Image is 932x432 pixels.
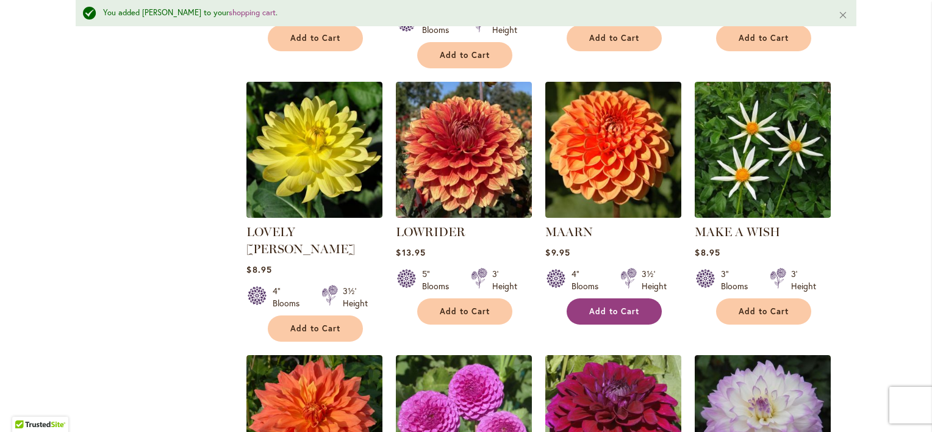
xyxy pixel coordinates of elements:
[545,247,570,258] span: $9.95
[440,50,490,60] span: Add to Cart
[642,268,667,292] div: 3½' Height
[103,7,820,19] div: You added [PERSON_NAME] to your .
[716,25,811,51] button: Add to Cart
[695,247,720,258] span: $8.95
[396,209,532,220] a: Lowrider
[9,389,43,423] iframe: Launch Accessibility Center
[229,7,276,18] a: shopping cart
[589,33,639,43] span: Add to Cart
[422,268,456,292] div: 5" Blooms
[396,225,465,239] a: LOWRIDER
[589,306,639,317] span: Add to Cart
[396,82,532,218] img: Lowrider
[290,33,340,43] span: Add to Cart
[695,209,831,220] a: MAKE A WISH
[268,25,363,51] button: Add to Cart
[545,225,593,239] a: MAARN
[695,225,780,239] a: MAKE A WISH
[739,33,789,43] span: Add to Cart
[246,264,271,275] span: $8.95
[721,268,755,292] div: 3" Blooms
[545,209,681,220] a: MAARN
[545,82,681,218] img: MAARN
[791,268,816,292] div: 3' Height
[572,268,606,292] div: 4" Blooms
[695,82,831,218] img: MAKE A WISH
[417,298,512,325] button: Add to Cart
[567,25,662,51] button: Add to Cart
[739,306,789,317] span: Add to Cart
[268,315,363,342] button: Add to Cart
[246,209,382,220] a: LOVELY RITA
[246,225,355,256] a: LOVELY [PERSON_NAME]
[273,285,307,309] div: 4" Blooms
[396,247,425,258] span: $13.95
[246,82,382,218] img: LOVELY RITA
[567,298,662,325] button: Add to Cart
[716,298,811,325] button: Add to Cart
[343,285,368,309] div: 3½' Height
[492,268,517,292] div: 3' Height
[290,323,340,334] span: Add to Cart
[440,306,490,317] span: Add to Cart
[417,42,512,68] button: Add to Cart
